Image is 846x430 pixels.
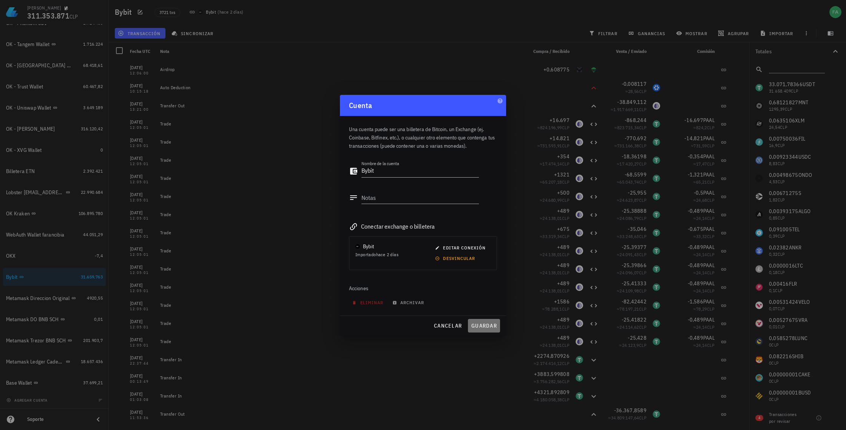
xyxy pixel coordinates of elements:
div: Una cuenta puede ser una billetera de Bitcoin, un Exchange (ej. Coinbase, Bitfinex, etc.), o cual... [349,116,497,155]
span: hace 2 días [376,252,398,257]
div: Bybit [363,243,374,250]
span: Importado [355,252,398,257]
label: Nombre de la cuenta [361,161,399,166]
span: editar conexión [437,245,486,251]
button: archivar [389,297,429,308]
span: desvincular [437,255,475,261]
span: archivar [394,300,424,305]
button: desvincular [432,253,480,264]
div: Acciones [349,279,497,297]
img: Bybit_Official [355,244,360,249]
div: Conectar exchange o billetera [349,221,497,232]
button: cancelar [431,319,465,333]
button: eliminar [349,297,388,308]
div: Cuenta [340,95,506,116]
span: eliminar [354,300,383,305]
span: cancelar [434,322,462,329]
button: editar conexión [432,243,491,253]
button: guardar [468,319,500,333]
span: guardar [471,322,497,329]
